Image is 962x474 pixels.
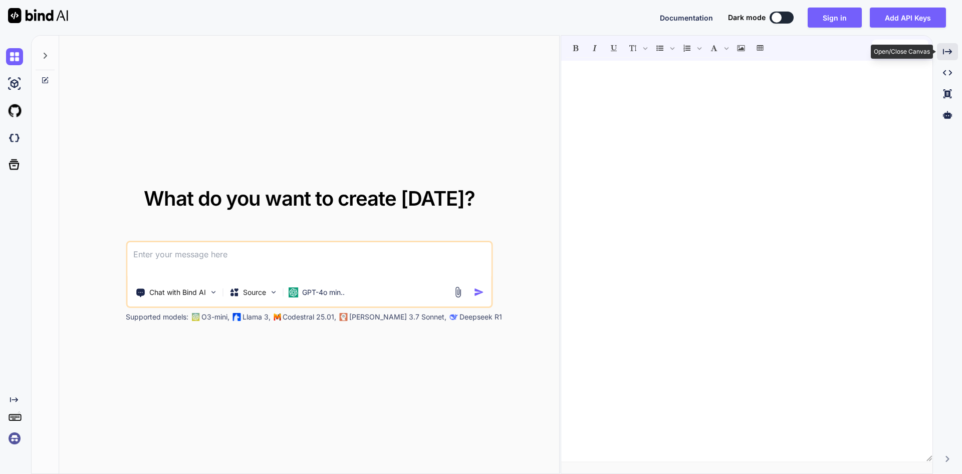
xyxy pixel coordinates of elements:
img: githubLight [6,102,23,119]
img: signin [6,430,23,447]
img: GPT-4 [191,313,199,321]
p: Source [243,287,266,297]
button: Add API Keys [870,8,946,28]
p: GPT-4o min.. [302,287,345,297]
img: Llama2 [232,313,241,321]
p: O3-mini, [201,312,229,322]
span: Insert Ordered List [678,40,704,57]
img: darkCloudIdeIcon [6,129,23,146]
img: attachment [452,286,463,298]
button: Documentation [660,13,713,23]
p: Llama 3, [243,312,271,322]
p: Copy [889,44,906,54]
span: Italic [586,40,604,57]
p: [PERSON_NAME] 3.7 Sonnet, [349,312,446,322]
span: Bold [567,40,585,57]
img: GPT-4o mini [288,287,298,297]
img: Bind AI [8,8,68,23]
img: claude [449,313,457,321]
p: Chat with Bind AI [149,287,206,297]
div: Open/Close Canvas [871,45,933,59]
span: Underline [605,40,623,57]
span: Insert Unordered List [651,40,677,57]
p: Deepseek R1 [459,312,502,322]
img: ai-studio [6,75,23,92]
span: Font size [624,40,650,57]
img: claude [339,313,347,321]
span: Documentation [660,14,713,22]
img: chat [6,48,23,65]
p: Supported models: [126,312,188,322]
img: Mistral-AI [274,313,281,321]
img: icon [473,287,484,297]
img: Pick Models [269,288,278,296]
span: Font family [705,40,731,57]
span: Dark mode [728,13,766,23]
button: Sign in [808,8,862,28]
p: Codestral 25.01, [283,312,336,322]
span: What do you want to create [DATE]? [144,186,475,211]
span: Insert table [751,40,769,57]
span: Insert Image [732,40,750,57]
img: Pick Tools [209,288,217,296]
